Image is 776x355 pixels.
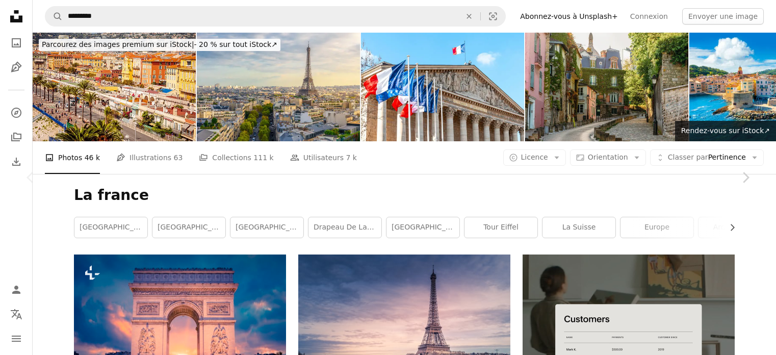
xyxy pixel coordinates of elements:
a: Parcourez des images premium sur iStock|- 20 % sur tout iStock↗ [33,33,287,57]
span: Licence [521,153,548,161]
h1: La france [74,186,735,205]
span: 111 k [253,152,273,163]
span: Pertinence [668,153,746,163]
a: Explorer [6,103,27,123]
a: [GEOGRAPHIC_DATA] [230,217,303,238]
a: [GEOGRAPHIC_DATA] [386,217,459,238]
span: Orientation [588,153,628,161]
a: tour Eiffel [464,217,537,238]
span: Rendez-vous sur iStock ↗ [681,126,770,135]
button: Menu [6,328,27,349]
button: Effacer [458,7,480,26]
span: Parcourez des images premium sur iStock | [42,40,194,48]
a: Suivant [715,129,776,226]
a: architecture [699,217,771,238]
a: Photos [6,33,27,53]
span: 63 [174,152,183,163]
img: Vue aérienne de Paris avec la Tour Eiffel et les Champs Elysées depuis le toit de l’Arc de Triomp... [197,33,360,141]
button: Langue [6,304,27,324]
a: Connexion [624,8,674,24]
a: Vue du célèbre Arc de Triomphe au coucher du soleil, Paris [74,319,286,328]
a: [GEOGRAPHIC_DATA] [74,217,147,238]
a: Collections 111 k [199,141,273,174]
a: Abonnez-vous à Unsplash+ [514,8,624,24]
button: Licence [503,149,566,166]
button: Classer parPertinence [650,149,764,166]
a: Drapeau de la [GEOGRAPHIC_DATA] [308,217,381,238]
a: la Suisse [542,217,615,238]
a: Connexion / S’inscrire [6,280,27,300]
span: 7 k [346,152,356,163]
button: Recherche de visuels [481,7,505,26]
div: - 20 % sur tout iStock ↗ [39,39,280,51]
button: Rechercher sur Unsplash [45,7,63,26]
a: Utilisateurs 7 k [290,141,357,174]
img: Charming Rue de l'Abreuvoir: Montmartre's Historic Gem in Paris, France [525,33,688,141]
a: Illustrations [6,57,27,78]
img: View of Promenade des Anglais in Nice, France [33,33,196,141]
a: Europe [620,217,693,238]
a: Collections [6,127,27,147]
a: Eiffel Tower, Paris France [298,320,510,329]
form: Rechercher des visuels sur tout le site [45,6,506,27]
a: Rendez-vous sur iStock↗ [675,121,776,141]
img: Palais Bourbon, National Assembly in Paris [361,33,524,141]
button: Envoyer une image [682,8,764,24]
span: Classer par [668,153,708,161]
a: [GEOGRAPHIC_DATA] [152,217,225,238]
button: faire défiler la liste vers la droite [723,217,735,238]
a: Illustrations 63 [116,141,183,174]
button: Orientation [570,149,646,166]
